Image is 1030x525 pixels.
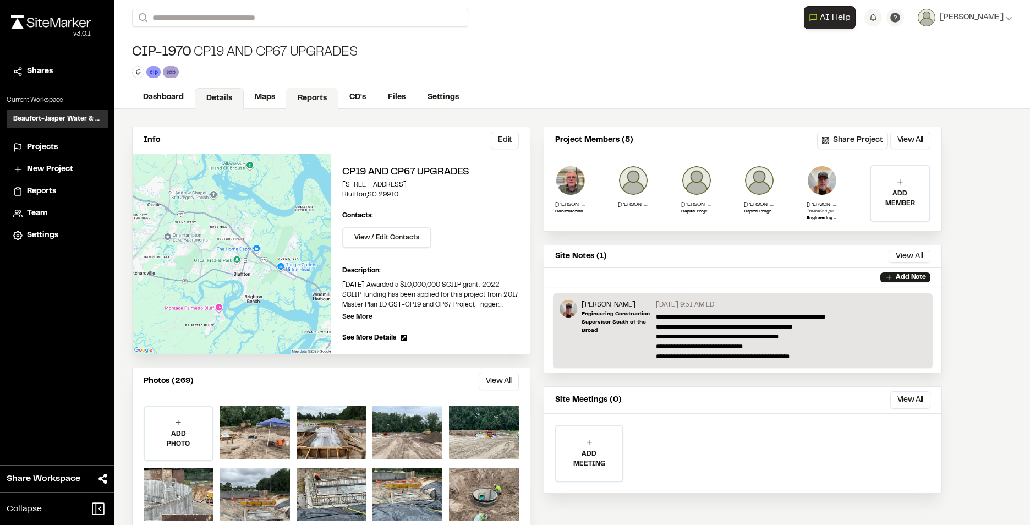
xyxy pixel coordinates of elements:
[491,132,519,149] button: Edit
[342,190,519,200] p: Bluffton , SC 29910
[656,300,718,310] p: [DATE] 9:51 AM EDT
[7,502,42,516] span: Collapse
[342,165,519,180] h2: CP19 and CP67 Upgrades
[13,185,101,198] a: Reports
[817,132,888,149] button: Share Project
[807,215,837,222] p: Engineering Construction Supervisor South of the Broad
[582,300,651,310] p: [PERSON_NAME]
[820,11,851,24] span: AI Help
[13,207,101,220] a: Team
[555,134,633,146] p: Project Members (5)
[132,44,191,62] span: CIP-1970
[618,165,649,196] img: photo
[144,375,194,387] p: Photos (269)
[342,180,519,190] p: [STREET_ADDRESS]
[479,373,519,390] button: View All
[13,114,101,124] h3: Beaufort-Jasper Water & Sewer Authority
[244,87,286,108] a: Maps
[417,87,470,108] a: Settings
[918,9,935,26] img: User
[890,132,930,149] button: View All
[871,189,929,209] p: ADD MEMBER
[27,141,58,154] span: Projects
[342,280,519,310] p: [DATE] Awarded a $10,000,000 SCIIP grant. 2022 - SCIIP funding has been applied for this project ...
[918,9,1012,26] button: [PERSON_NAME]
[896,272,926,282] p: Add Note
[377,87,417,108] a: Files
[555,200,586,209] p: [PERSON_NAME]
[11,29,91,39] div: Oh geez...please don't...
[807,165,837,196] img: Cliff Schwabauer
[555,394,622,406] p: Site Meetings (0)
[555,250,607,262] p: Site Notes (1)
[744,209,775,215] p: Capital Program Team Leader
[555,165,586,196] img: Chris McVey
[27,65,53,78] span: Shares
[145,429,212,449] p: ADD PHOTO
[582,310,651,335] p: Engineering Construction Supervisor South of the Broad
[889,250,930,263] button: View All
[132,44,358,62] div: CP19 and CP67 Upgrades
[618,200,649,209] p: [PERSON_NAME][EMAIL_ADDRESS][PERSON_NAME][DOMAIN_NAME]
[342,312,372,322] p: See More
[13,229,101,242] a: Settings
[342,211,373,221] p: Contacts:
[7,472,80,485] span: Share Workspace
[940,12,1004,24] span: [PERSON_NAME]
[681,165,712,196] img: Aaron Black
[560,300,577,318] img: Cliff Schwabauer
[681,209,712,215] p: Capital Projects Manager
[132,87,195,108] a: Dashboard
[556,449,622,469] p: ADD MEETING
[342,333,396,343] span: See More Details
[13,163,101,176] a: New Project
[804,6,856,29] button: Open AI Assistant
[163,66,178,78] div: sob
[13,65,101,78] a: Shares
[555,209,586,215] p: Construction Supervisor
[807,209,837,215] p: Invitation pending
[338,87,377,108] a: CD's
[744,165,775,196] img: Jennifer Ray
[744,200,775,209] p: [PERSON_NAME]
[286,88,338,109] a: Reports
[27,229,58,242] span: Settings
[27,207,47,220] span: Team
[890,391,930,409] button: View All
[132,66,144,78] button: Edit Tags
[132,9,152,27] button: Search
[195,88,244,109] a: Details
[144,134,160,146] p: Info
[342,266,519,276] p: Description:
[681,200,712,209] p: [PERSON_NAME]
[13,141,101,154] a: Projects
[342,227,431,248] button: View / Edit Contacts
[7,95,108,105] p: Current Workspace
[27,163,73,176] span: New Project
[804,6,860,29] div: Open AI Assistant
[11,15,91,29] img: rebrand.png
[146,66,161,78] div: cip
[807,200,837,209] p: [PERSON_NAME]
[27,185,56,198] span: Reports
